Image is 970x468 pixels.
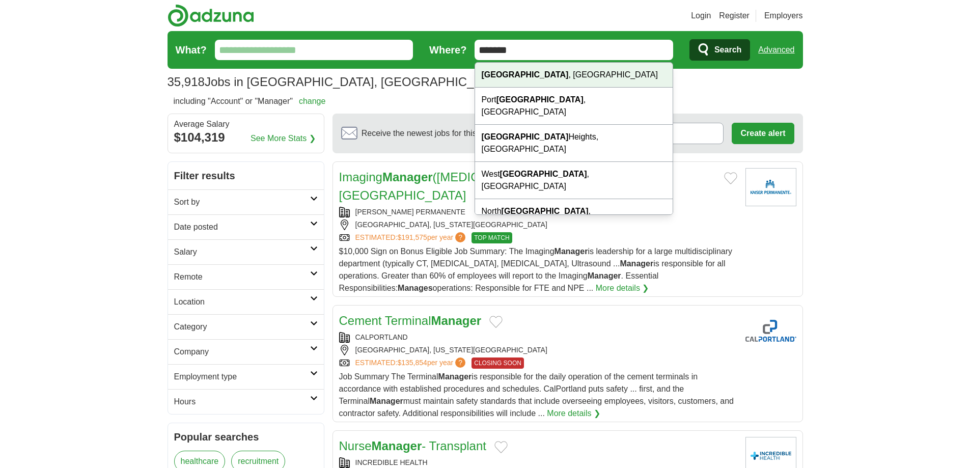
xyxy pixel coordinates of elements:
[176,42,207,58] label: What?
[299,97,326,105] a: change
[168,364,324,389] a: Employment type
[339,247,733,292] span: $10,000 Sign on Bonus Eligible Job Summary: The Imaging is leadership for a large multidisciplina...
[168,289,324,314] a: Location
[596,282,649,294] a: More details ❯
[500,170,587,178] strong: [GEOGRAPHIC_DATA]
[174,296,310,308] h2: Location
[547,407,600,420] a: More details ❯
[370,397,403,405] strong: Manager
[168,264,324,289] a: Remote
[168,75,508,89] h1: Jobs in [GEOGRAPHIC_DATA], [GEOGRAPHIC_DATA]
[168,314,324,339] a: Category
[168,162,324,189] h2: Filter results
[168,73,205,91] span: 35,918
[339,345,737,355] div: [GEOGRAPHIC_DATA], [US_STATE][GEOGRAPHIC_DATA]
[397,233,427,241] span: $191,575
[555,247,588,256] strong: Manager
[494,441,508,453] button: Add to favorite jobs
[724,172,737,184] button: Add to favorite jobs
[355,333,408,341] a: CALPORTLAND
[355,232,468,243] a: ESTIMATED:$191,575per year?
[174,371,310,383] h2: Employment type
[339,219,737,230] div: [GEOGRAPHIC_DATA], [US_STATE][GEOGRAPHIC_DATA]
[397,359,427,367] span: $135,854
[472,357,524,369] span: CLOSING SOON
[168,189,324,214] a: Sort by
[168,389,324,414] a: Hours
[745,168,796,206] img: Kaiser Permanente logo
[455,232,465,242] span: ?
[475,63,673,88] div: , [GEOGRAPHIC_DATA]
[339,457,737,468] div: INCREDIBLE HEALTH
[174,271,310,283] h2: Remote
[168,214,324,239] a: Date posted
[168,4,254,27] img: Adzuna logo
[339,170,605,202] a: ImagingManager([MEDICAL_DATA] Supervisor)-[GEOGRAPHIC_DATA]
[475,162,673,199] div: West , [GEOGRAPHIC_DATA]
[168,239,324,264] a: Salary
[372,439,422,453] strong: Manager
[431,314,481,327] strong: Manager
[251,132,316,145] a: See More Stats ❯
[620,259,653,268] strong: Manager
[362,127,536,140] span: Receive the newest jobs for this search :
[475,199,673,236] div: North , [GEOGRAPHIC_DATA]
[174,196,310,208] h2: Sort by
[339,372,734,418] span: Job Summary The Terminal is responsible for the daily operation of the cement terminals in accord...
[496,95,584,104] strong: [GEOGRAPHIC_DATA]
[339,439,486,453] a: NurseManager- Transplant
[481,70,568,79] strong: [GEOGRAPHIC_DATA]
[168,339,324,364] a: Company
[174,128,318,147] div: $104,319
[455,357,465,368] span: ?
[174,95,326,107] h2: including "Account" or "Manager"
[398,284,432,292] strong: Manages
[429,42,466,58] label: Where?
[174,429,318,445] h2: Popular searches
[355,208,465,216] a: [PERSON_NAME] PERMANENTE
[475,88,673,125] div: Port , [GEOGRAPHIC_DATA]
[489,316,503,328] button: Add to favorite jobs
[382,170,433,184] strong: Manager
[438,372,472,381] strong: Manager
[355,357,468,369] a: ESTIMATED:$135,854per year?
[174,396,310,408] h2: Hours
[502,207,589,215] strong: [GEOGRAPHIC_DATA]
[689,39,750,61] button: Search
[758,40,794,60] a: Advanced
[764,10,803,22] a: Employers
[174,346,310,358] h2: Company
[719,10,750,22] a: Register
[475,125,673,162] div: Heights, [GEOGRAPHIC_DATA]
[174,221,310,233] h2: Date posted
[174,120,318,128] div: Average Salary
[339,314,482,327] a: Cement TerminalManager
[174,321,310,333] h2: Category
[174,246,310,258] h2: Salary
[745,312,796,350] img: CalPortland logo
[472,232,512,243] span: TOP MATCH
[732,123,794,144] button: Create alert
[588,271,621,280] strong: Manager
[481,132,568,141] strong: [GEOGRAPHIC_DATA]
[691,10,711,22] a: Login
[714,40,741,60] span: Search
